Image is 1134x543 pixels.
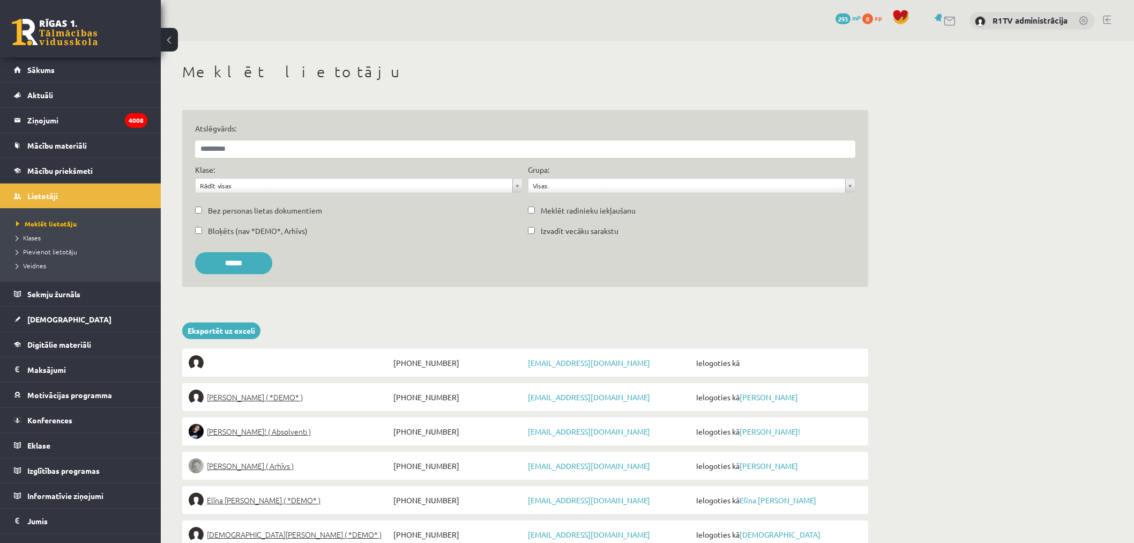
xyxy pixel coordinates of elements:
legend: Maksājumi [27,357,147,382]
span: [PHONE_NUMBER] [391,424,525,439]
a: Aktuāli [14,83,147,107]
span: 293 [835,13,850,24]
a: Motivācijas programma [14,383,147,407]
span: Pievienot lietotāju [16,247,77,256]
a: R1TV administrācija [993,15,1068,26]
label: Meklēt radinieku iekļaušanu [541,205,636,216]
a: [PERSON_NAME] ( *DEMO* ) [189,390,391,405]
img: Krista Kristiāna Dumbre [189,527,204,542]
a: Konferences [14,408,147,432]
a: [PERSON_NAME] [740,392,798,402]
a: [PERSON_NAME] ( Arhīvs ) [189,458,391,473]
a: Izglītības programas [14,458,147,483]
a: [EMAIL_ADDRESS][DOMAIN_NAME] [528,461,650,471]
span: [PERSON_NAME] ( Arhīvs ) [207,458,294,473]
i: 4008 [125,113,147,128]
a: [DEMOGRAPHIC_DATA][PERSON_NAME] ( *DEMO* ) [189,527,391,542]
span: Visas [533,179,841,193]
a: [EMAIL_ADDRESS][DOMAIN_NAME] [528,358,650,368]
span: Digitālie materiāli [27,340,91,349]
label: Bloķēts (nav *DEMO*, Arhīvs) [208,225,308,237]
a: Elīna [PERSON_NAME] ( *DEMO* ) [189,493,391,508]
span: [PHONE_NUMBER] [391,527,525,542]
img: Elīna Jolanta Bunce [189,493,204,508]
img: Lelde Braune [189,458,204,473]
span: Meklēt lietotāju [16,219,77,228]
span: Sekmju žurnāls [27,289,80,299]
span: [PERSON_NAME] ( *DEMO* ) [207,390,303,405]
a: Visas [528,179,855,193]
span: [PHONE_NUMBER] [391,493,525,508]
a: Pievienot lietotāju [16,247,150,256]
span: Ielogoties kā [693,390,862,405]
span: [DEMOGRAPHIC_DATA] [27,314,111,324]
a: 293 mP [835,13,861,22]
img: Sofija Anrio-Karlauska! [189,424,204,439]
label: Izvadīt vecāku sarakstu [541,225,618,237]
span: Informatīvie ziņojumi [27,491,103,501]
img: Elīna Elizabete Ancveriņa [189,390,204,405]
a: 0 xp [862,13,887,22]
span: xp [875,13,882,22]
a: Eksportēt uz exceli [182,322,260,339]
a: Rādīt visas [196,179,522,193]
a: [EMAIL_ADDRESS][DOMAIN_NAME] [528,427,650,436]
span: Eklase [27,441,50,450]
span: Veidnes [16,261,46,270]
a: Informatīvie ziņojumi [14,483,147,508]
a: Klases [16,233,150,243]
a: Digitālie materiāli [14,332,147,357]
img: R1TV administrācija [975,16,986,27]
span: Jumis [27,516,48,526]
a: Sākums [14,57,147,82]
span: Mācību priekšmeti [27,166,93,175]
span: Ielogoties kā [693,458,862,473]
a: [EMAIL_ADDRESS][DOMAIN_NAME] [528,495,650,505]
span: Ielogoties kā [693,493,862,508]
a: [PERSON_NAME]! [740,427,800,436]
span: Mācību materiāli [27,141,87,150]
a: Sekmju žurnāls [14,282,147,306]
a: Maksājumi [14,357,147,382]
a: [DEMOGRAPHIC_DATA] [14,307,147,332]
span: Elīna [PERSON_NAME] ( *DEMO* ) [207,493,320,508]
span: Sākums [27,65,55,75]
span: [DEMOGRAPHIC_DATA][PERSON_NAME] ( *DEMO* ) [207,527,382,542]
label: Bez personas lietas dokumentiem [208,205,322,216]
a: [EMAIL_ADDRESS][DOMAIN_NAME] [528,392,650,402]
span: [PHONE_NUMBER] [391,458,525,473]
span: Rādīt visas [200,179,508,193]
a: Jumis [14,509,147,533]
span: Ielogoties kā [693,355,862,370]
a: Veidnes [16,261,150,270]
span: Ielogoties kā [693,424,862,439]
a: Mācību priekšmeti [14,158,147,183]
a: Rīgas 1. Tālmācības vidusskola [12,19,98,46]
a: Mācību materiāli [14,133,147,158]
a: Eklase [14,433,147,458]
span: 0 [862,13,873,24]
span: Izglītības programas [27,466,100,475]
span: Motivācijas programma [27,390,112,400]
label: Grupa: [528,164,549,175]
span: Klases [16,233,41,242]
span: mP [852,13,861,22]
span: Aktuāli [27,90,53,100]
a: [EMAIL_ADDRESS][DOMAIN_NAME] [528,530,650,539]
span: Konferences [27,415,72,425]
h1: Meklēt lietotāju [182,63,868,81]
label: Klase: [195,164,215,175]
a: Meklēt lietotāju [16,219,150,229]
a: Lietotāji [14,184,147,208]
span: [PHONE_NUMBER] [391,355,525,370]
legend: Ziņojumi [27,108,147,133]
a: Elīna [PERSON_NAME] [740,495,816,505]
span: [PHONE_NUMBER] [391,390,525,405]
span: Lietotāji [27,191,58,201]
a: [PERSON_NAME] [740,461,798,471]
a: Ziņojumi4008 [14,108,147,133]
a: [PERSON_NAME]! ( Absolventi ) [189,424,391,439]
span: [PERSON_NAME]! ( Absolventi ) [207,424,311,439]
label: Atslēgvārds: [195,123,855,134]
